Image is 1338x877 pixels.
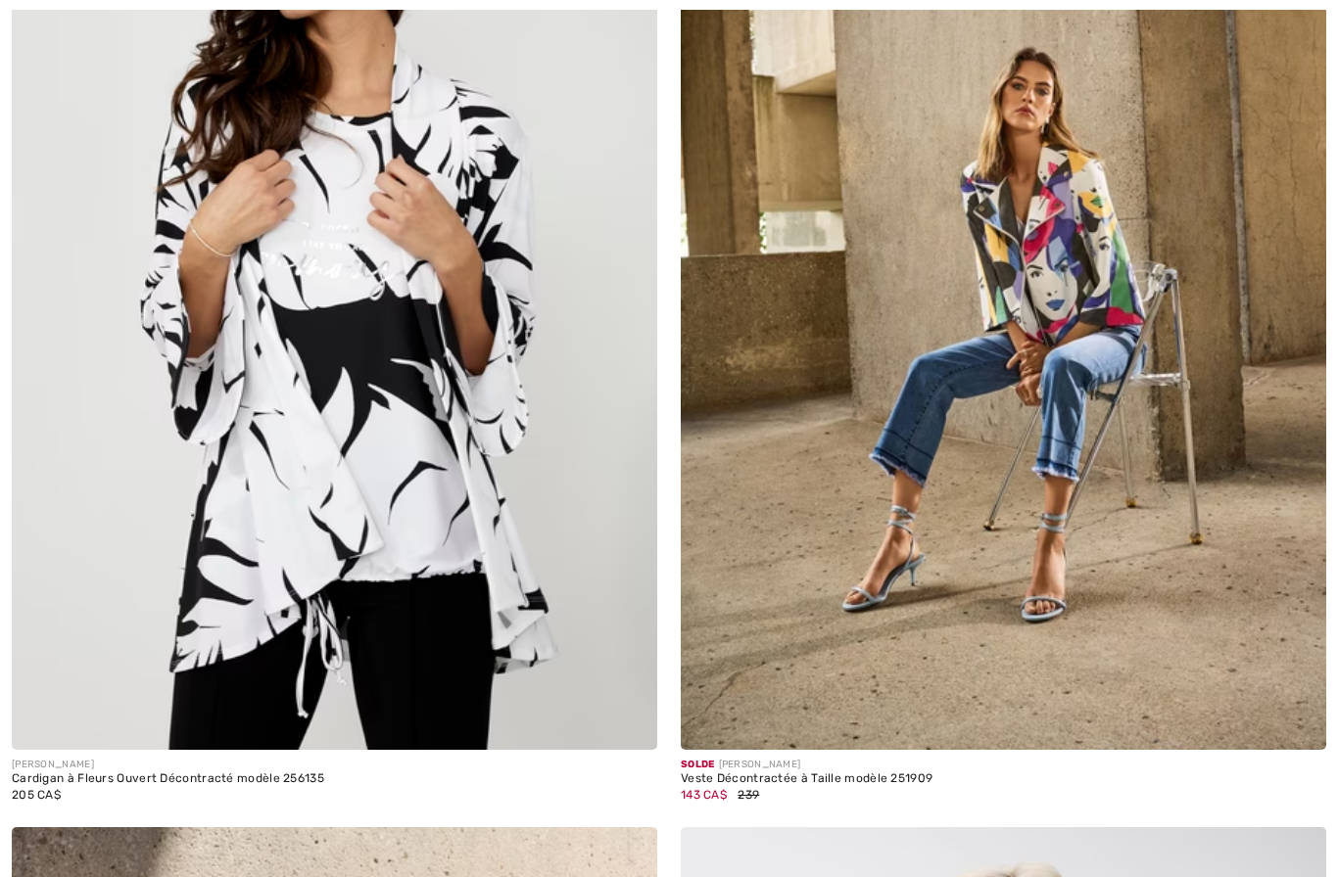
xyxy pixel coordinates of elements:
[12,772,324,786] div: Cardigan à Fleurs Ouvert Décontracté modèle 256135
[681,758,932,772] div: [PERSON_NAME]
[738,788,759,802] span: 239
[12,758,324,772] div: [PERSON_NAME]
[681,788,727,802] span: 143 CA$
[681,772,932,786] div: Veste Décontractée à Taille modèle 251909
[681,759,715,770] span: Solde
[12,788,61,802] span: 205 CA$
